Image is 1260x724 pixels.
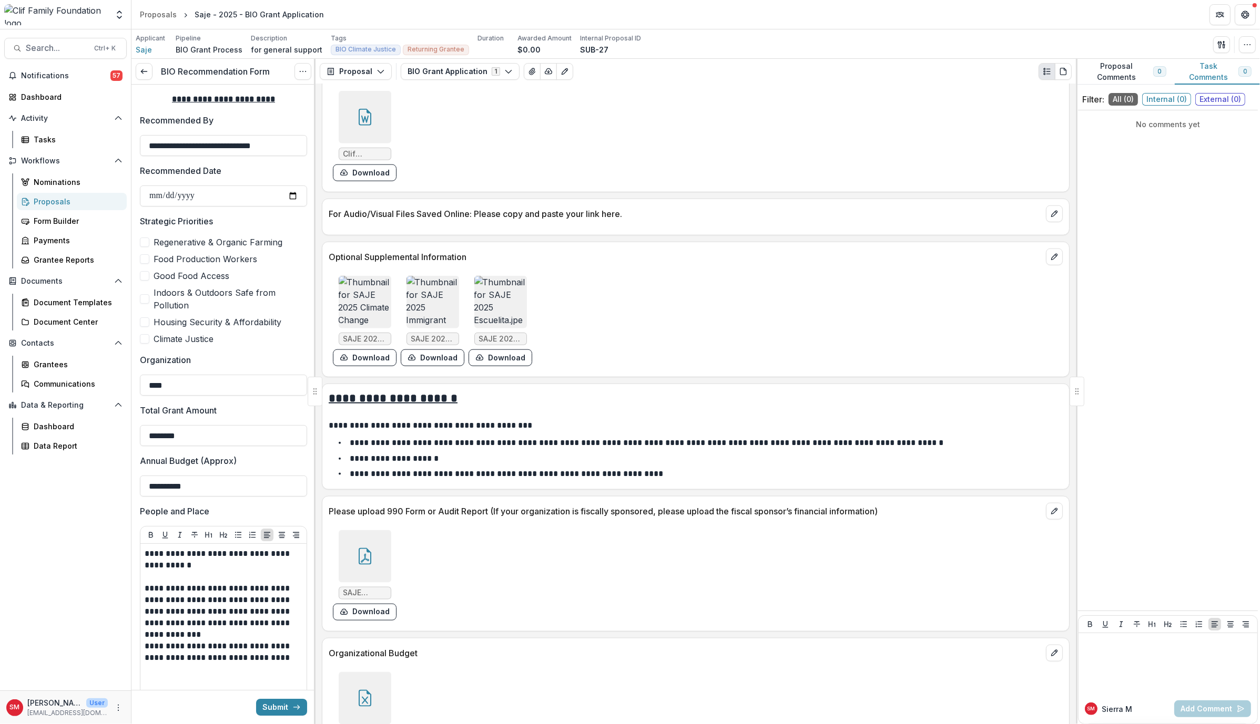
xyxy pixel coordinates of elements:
[333,349,397,366] button: download-form-response
[17,375,127,392] a: Communications
[21,91,118,102] div: Dashboard
[232,529,245,541] button: Bullet List
[136,44,152,55] span: Saje
[195,9,324,20] div: Saje - 2025 - BIO Grant Application
[34,134,118,145] div: Tasks
[161,67,270,77] h3: BIO Recommendation Form
[34,215,118,226] div: Form Builder
[1039,63,1055,80] button: Plaintext view
[411,335,454,344] span: SAJE 2025 Immigrant RIghts training with [PERSON_NAME].jpeg
[474,276,527,328] img: Thumbnail for SAJE 2025 Escuelita.jpeg
[1224,618,1237,630] button: Align Center
[17,212,127,230] a: Form Builder
[140,404,217,417] p: Total Grant Amount
[1046,503,1063,520] button: edit
[21,401,110,410] span: Data & Reporting
[159,529,171,541] button: Underline
[1158,68,1162,75] span: 0
[290,529,302,541] button: Align Right
[34,235,118,246] div: Payments
[251,44,322,55] p: for general support
[188,529,201,541] button: Strike
[1239,618,1252,630] button: Align Right
[34,359,118,370] div: Grantees
[17,173,127,191] a: Nominations
[1115,618,1127,630] button: Italicize
[401,276,464,366] div: Thumbnail for SAJE 2025 Immigrant RIghts training with CHIRLA.jpegSAJE 2025 Immigrant RIghts trai...
[1131,618,1143,630] button: Strike
[140,454,237,467] p: Annual Budget (Approx)
[1046,205,1063,222] button: edit
[21,157,110,166] span: Workflows
[34,297,118,308] div: Document Templates
[21,277,110,286] span: Documents
[140,164,221,177] p: Recommended Date
[176,44,242,55] p: BIO Grant Process
[343,335,387,344] span: SAJE 2025 Climate Change Focus Goup.jpeg
[17,251,127,268] a: Grantee Reports
[112,701,125,714] button: More
[1076,59,1175,85] button: Proposal Comments
[1082,119,1254,130] p: No comments yet
[329,647,1042,659] p: Organizational Budget
[261,529,273,541] button: Align Left
[174,529,186,541] button: Italicize
[333,164,397,181] button: download-form-response
[1142,93,1191,106] span: Internal ( 0 )
[333,604,397,620] button: download-form-response
[4,397,127,413] button: Open Data & Reporting
[27,697,82,708] p: [PERSON_NAME]
[1195,93,1245,106] span: External ( 0 )
[26,43,88,53] span: Search...
[21,71,110,80] span: Notifications
[329,208,1042,220] p: For Audio/Visual Files Saved Online: Please copy and paste your link here.
[256,699,307,716] button: Submit
[1193,618,1205,630] button: Ordered List
[1088,706,1095,711] div: Sierra Martinez
[580,44,608,55] p: SUB-27
[1099,618,1112,630] button: Underline
[329,251,1042,263] p: Optional Supplemental Information
[343,150,387,159] span: Clif Foundation Proposal 2025 SAJE .docx
[17,437,127,454] a: Data Report
[86,698,108,708] p: User
[1102,704,1132,715] p: Sierra M
[136,7,181,22] a: Proposals
[140,215,213,227] p: Strategic Priorities
[517,44,541,55] p: $0.00
[17,313,127,330] a: Document Center
[34,316,118,327] div: Document Center
[477,34,504,43] p: Duration
[517,34,572,43] p: Awarded Amount
[336,46,396,53] span: BIO Climate Justice
[4,110,127,127] button: Open Activity
[154,333,214,345] span: Climate Justice
[154,286,307,312] span: Indoors & Outdoors Safe from Pollution
[333,91,397,181] div: Clif Foundation Proposal 2025 SAJE .docxdownload-form-response
[17,418,127,435] a: Dashboard
[1235,4,1256,25] button: Get Help
[136,34,165,43] p: Applicant
[112,4,127,25] button: Open entity switcher
[329,505,1042,518] p: Please upload 990 Form or Audit Report (If your organization is fiscally sponsored, please upload...
[331,34,347,43] p: Tags
[92,43,118,54] div: Ctrl + K
[276,529,288,541] button: Align Center
[333,530,397,620] div: SAJE Financial Statements [DATE] FINAL.pdfdownload-form-response
[4,152,127,169] button: Open Workflows
[154,316,281,328] span: Housing Security & Affordability
[333,276,397,366] div: Thumbnail for SAJE 2025 Climate Change Focus Goup.jpegSAJE 2025 Climate Change Focus Goup.jpegdow...
[339,276,391,328] img: Thumbnail for SAJE 2025 Climate Change Focus Goup.jpeg
[154,253,257,265] span: Food Production Workers
[17,294,127,311] a: Document Templates
[469,276,532,366] div: Thumbnail for SAJE 2025 Escuelita.jpegSAJE 2025 Escuelita.jpegdownload-form-response
[343,588,387,597] span: SAJE Financial Statements [DATE] FINAL.pdf
[1162,618,1174,630] button: Heading 2
[154,236,282,249] span: Regenerative & Organic Farming
[4,273,127,289] button: Open Documents
[17,356,127,373] a: Grantees
[4,335,127,351] button: Open Contacts
[136,7,328,22] nav: breadcrumb
[34,254,118,265] div: Grantee Reports
[524,63,541,80] button: View Attached Files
